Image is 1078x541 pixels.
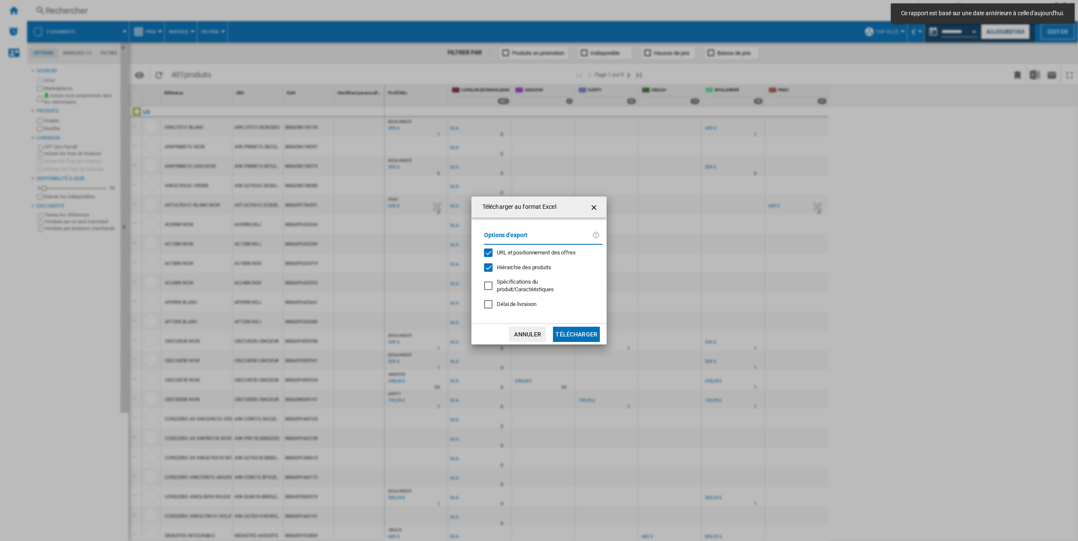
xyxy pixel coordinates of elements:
[497,249,576,256] span: URL et positionnement des offres
[590,202,600,213] ng-md-icon: getI18NText('BUTTONS.CLOSE_DIALOG')
[484,249,596,257] md-checkbox: URL et positionnement des offres
[553,327,600,342] button: Télécharger
[484,263,596,271] md-checkbox: Hiérarchie des produits
[497,301,536,307] span: Délai de livraison
[497,279,554,292] span: Spécifications du produit/Caractéristiques
[484,230,592,246] label: Options d'export
[478,203,556,211] h4: Télécharger au format Excel
[898,9,1067,18] span: Ce rapport est basé sur une date antérieure à celle d'aujourd'hui.
[509,327,546,342] button: Annuler
[484,301,602,309] md-checkbox: Délai de livraison
[586,199,603,216] button: getI18NText('BUTTONS.CLOSE_DIALOG')
[497,278,596,293] div: S'applique uniquement à la vision catégorie
[497,264,551,270] span: Hiérarchie des produits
